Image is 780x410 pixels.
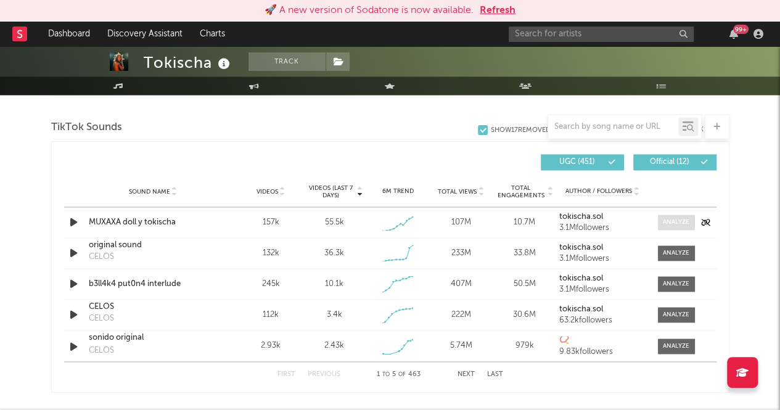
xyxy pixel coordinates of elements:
[305,184,355,199] span: Videos (last 7 days)
[548,122,678,132] input: Search by song name or URL
[144,52,233,73] div: Tokischa
[496,278,553,290] div: 50.5M
[382,371,390,377] span: to
[559,305,603,313] strong: tokischa.sol
[432,309,490,321] div: 222M
[39,22,99,46] a: Dashboard
[496,340,553,352] div: 979k
[541,154,624,170] button: UGC(451)
[496,309,553,321] div: 30.6M
[487,371,503,377] button: Last
[325,278,343,290] div: 10.1k
[99,22,191,46] a: Discovery Assistant
[559,336,645,345] a: 📿
[432,247,490,260] div: 233M
[559,336,569,344] strong: 📿
[565,187,632,195] span: Author / Followers
[242,216,300,229] div: 157k
[559,255,645,263] div: 3.1M followers
[559,274,645,283] a: tokischa.sol
[129,188,170,195] span: Sound Name
[89,239,218,252] a: original sound
[480,3,515,18] button: Refresh
[89,216,218,229] a: MUXAXA doll y tokischa
[549,158,606,166] span: UGC ( 451 )
[324,340,344,352] div: 2.43k
[324,247,344,260] div: 36.3k
[559,347,645,356] div: 9.83k followers
[438,188,477,195] span: Total Views
[559,244,645,252] a: tokischa.sol
[89,251,114,263] div: CELOS
[398,371,406,377] span: of
[242,340,300,352] div: 2.93k
[432,216,490,229] div: 107M
[277,371,295,377] button: First
[432,278,490,290] div: 407M
[326,309,342,321] div: 3.4k
[242,247,300,260] div: 132k
[496,247,553,260] div: 33.8M
[308,371,340,377] button: Previous
[191,22,234,46] a: Charts
[559,224,645,232] div: 3.1M followers
[733,25,749,34] div: 99 +
[89,332,218,344] a: sonido original
[633,154,716,170] button: Official(12)
[89,313,114,325] div: CELOS
[559,213,645,221] a: tokischa.sol
[242,278,300,290] div: 245k
[559,244,603,252] strong: tokischa.sol
[559,305,645,314] a: tokischa.sol
[509,27,694,42] input: Search for artists
[559,274,603,282] strong: tokischa.sol
[458,371,475,377] button: Next
[496,216,553,229] div: 10.7M
[496,184,546,199] span: Total Engagements
[369,187,426,196] div: 6M Trend
[89,301,218,313] a: CELOS
[89,278,218,290] a: b3ll4k4 put0n4 interlude
[89,344,114,356] div: CELOS
[559,213,603,221] strong: tokischa.sol
[265,3,474,18] div: 🚀 A new version of Sodatone is now available.
[641,158,698,166] span: Official ( 12 )
[248,52,326,71] button: Track
[432,340,490,352] div: 5.74M
[365,367,433,382] div: 1 5 463
[729,29,738,39] button: 99+
[242,309,300,321] div: 112k
[559,285,645,294] div: 3.1M followers
[559,316,645,325] div: 63.2k followers
[324,216,343,229] div: 55.5k
[257,188,278,195] span: Videos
